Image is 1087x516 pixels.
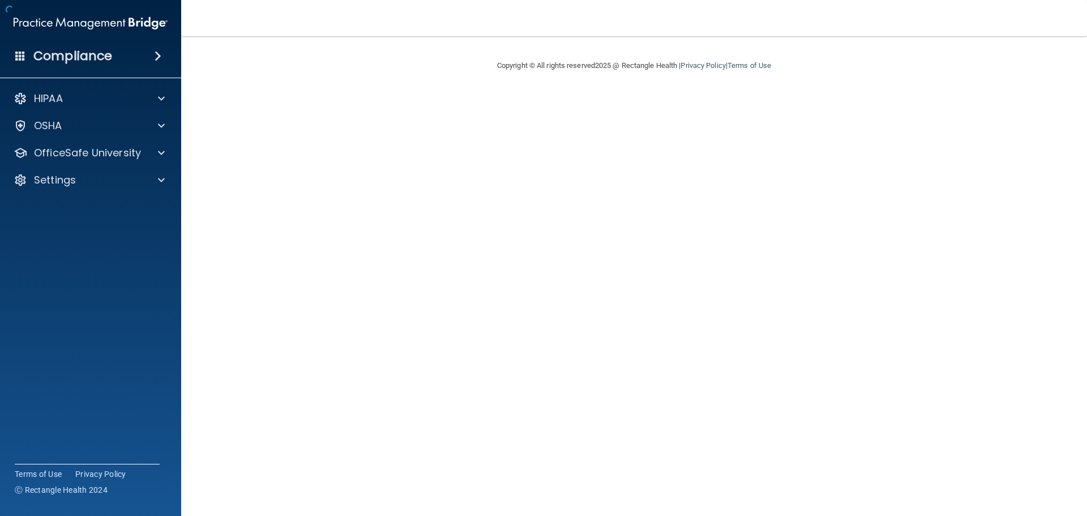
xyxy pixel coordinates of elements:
[34,119,62,133] p: OSHA
[14,173,165,187] a: Settings
[34,92,63,105] p: HIPAA
[427,48,841,84] div: Copyright © All rights reserved 2025 @ Rectangle Health | |
[34,146,141,160] p: OfficeSafe University
[14,12,168,35] img: PMB logo
[34,173,76,187] p: Settings
[75,468,126,480] a: Privacy Policy
[681,61,725,70] a: Privacy Policy
[727,61,771,70] a: Terms of Use
[14,119,165,133] a: OSHA
[14,92,165,105] a: HIPAA
[14,146,165,160] a: OfficeSafe University
[33,48,112,64] h4: Compliance
[15,468,62,480] a: Terms of Use
[15,484,108,496] span: Ⓒ Rectangle Health 2024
